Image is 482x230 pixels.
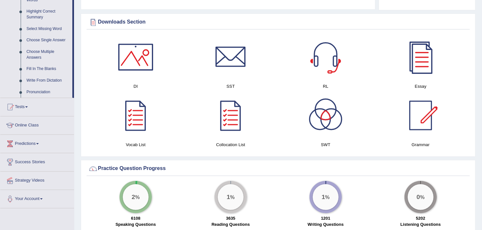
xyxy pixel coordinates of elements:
[123,184,149,210] div: %
[131,216,141,221] strong: 6108
[321,216,330,221] strong: 1201
[24,63,72,75] a: Fill In The Blanks
[281,83,370,90] h4: RL
[0,190,74,206] a: Your Account
[281,141,370,148] h4: SWT
[24,23,72,35] a: Select Missing Word
[218,184,244,210] div: %
[0,153,74,169] a: Success Stories
[91,83,180,90] h4: DI
[0,172,74,188] a: Strategy Videos
[24,35,72,46] a: Choose Single Answer
[212,221,250,227] label: Reading Questions
[416,216,425,221] strong: 5202
[24,46,72,63] a: Choose Multiple Answers
[24,75,72,86] a: Write From Dictation
[88,17,468,27] div: Downloads Section
[227,194,230,201] big: 1
[0,98,74,114] a: Tests
[132,194,135,201] big: 2
[322,194,325,201] big: 1
[24,6,72,23] a: Highlight Correct Summary
[186,83,275,90] h4: SST
[308,221,344,227] label: Writing Questions
[226,216,236,221] strong: 3635
[0,135,74,151] a: Predictions
[24,86,72,98] a: Pronunciation
[186,141,275,148] h4: Collocation List
[401,221,441,227] label: Listening Questions
[0,116,74,133] a: Online Class
[313,184,339,210] div: %
[91,141,180,148] h4: Vocab List
[376,141,465,148] h4: Grammar
[408,184,434,210] div: %
[376,83,465,90] h4: Essay
[88,164,468,174] div: Practice Question Progress
[116,221,156,227] label: Speaking Questions
[417,194,420,201] big: 0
